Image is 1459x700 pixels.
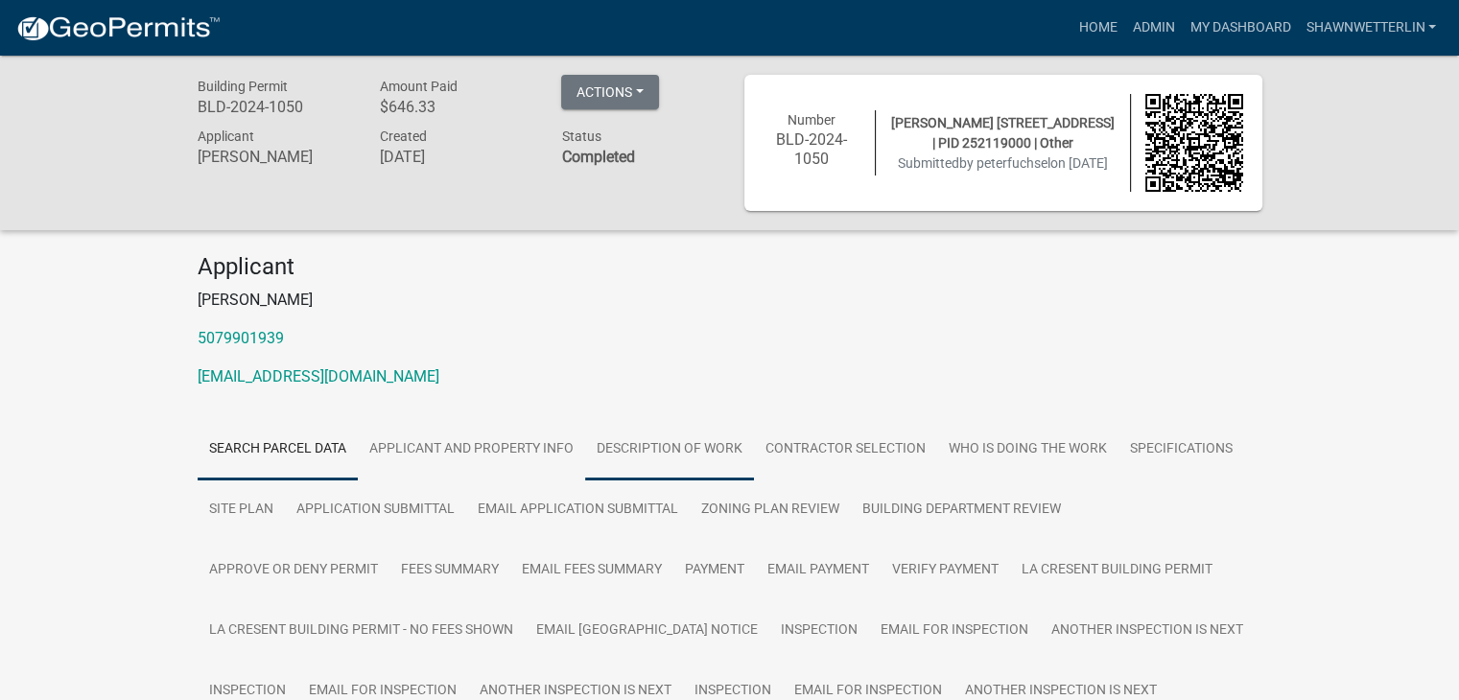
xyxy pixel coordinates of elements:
img: QR code [1145,94,1243,192]
a: ShawnWetterlin [1298,10,1444,46]
span: Applicant [198,128,254,144]
a: Inspection [769,600,869,662]
a: Applicant and Property Info [358,419,585,480]
span: Created [379,128,426,144]
a: La Cresent Building Permit - No Fees Shown [198,600,525,662]
span: [PERSON_NAME] [STREET_ADDRESS] | PID 252119000 | Other [891,115,1115,151]
a: Description of Work [585,419,754,480]
h6: $646.33 [379,98,532,116]
a: Building Department Review [851,479,1072,541]
a: Admin [1124,10,1182,46]
h6: BLD-2024-1050 [764,130,861,167]
a: Verify Payment [881,540,1010,601]
span: Amount Paid [379,79,457,94]
a: Specifications [1118,419,1244,480]
a: Email [GEOGRAPHIC_DATA] Notice [525,600,769,662]
a: Approve or deny permit [198,540,389,601]
h6: [PERSON_NAME] [198,148,351,166]
a: Application Submittal [285,479,466,541]
a: Email Application Submittal [466,479,690,541]
a: 5079901939 [198,329,284,347]
span: Building Permit [198,79,288,94]
a: Site Plan [198,479,285,541]
strong: Completed [561,148,634,166]
span: Number [788,112,835,128]
a: Home [1071,10,1124,46]
span: Status [561,128,600,144]
a: Email Payment [756,540,881,601]
span: Submitted on [DATE] [898,155,1108,171]
a: Zoning Plan Review [690,479,851,541]
button: Actions [561,75,659,109]
a: Who is Doing the Work [937,419,1118,480]
a: Another Inspection is next [1040,600,1255,662]
span: by peterfuchsel [959,155,1050,171]
a: Email Fees Summary [510,540,673,601]
a: Fees Summary [389,540,510,601]
a: Search Parcel Data [198,419,358,480]
h6: [DATE] [379,148,532,166]
p: [PERSON_NAME] [198,289,1262,312]
h6: BLD-2024-1050 [198,98,351,116]
a: La Cresent Building Permit [1010,540,1224,601]
a: Contractor Selection [754,419,937,480]
a: Email for Inspection [869,600,1040,662]
h4: Applicant [198,253,1262,281]
a: [EMAIL_ADDRESS][DOMAIN_NAME] [198,367,439,385]
a: My Dashboard [1182,10,1298,46]
a: Payment [673,540,756,601]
